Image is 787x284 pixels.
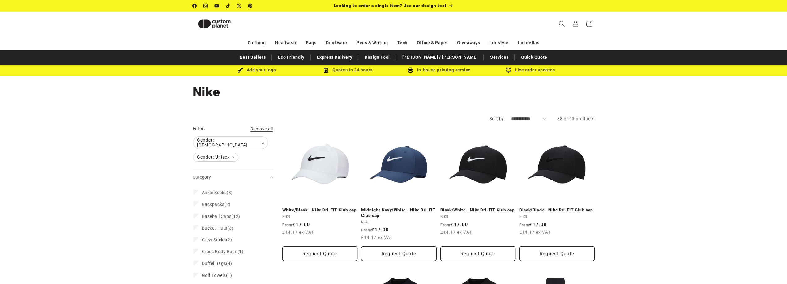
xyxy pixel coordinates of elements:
[334,3,447,8] span: Looking to order a single item? Use our design tool
[417,37,448,48] a: Office & Paper
[361,246,437,261] button: Request Quote
[282,207,358,213] a: White/Black - Nike Dri-FIT Club cap
[314,52,356,63] a: Express Delivery
[555,17,569,31] summary: Search
[487,52,512,63] a: Services
[248,37,266,48] a: Clothing
[282,246,358,261] button: Request Quote
[408,67,413,73] img: In-house printing
[394,66,485,74] div: In-house printing service
[357,37,388,48] a: Pens & Writing
[202,261,232,266] span: (4)
[193,153,238,161] span: Gender: Unisex
[237,67,243,73] img: Brush Icon
[193,84,595,100] h1: Nike
[193,137,268,149] a: Gender: [DEMOGRAPHIC_DATA]
[557,116,594,121] span: 38 of 93 products
[275,37,297,48] a: Headwear
[202,249,237,254] span: Cross Body Bags
[275,52,307,63] a: Eco Friendly
[250,126,273,131] span: Remove all
[193,153,239,161] a: Gender: Unisex
[518,37,539,48] a: Umbrellas
[250,125,273,133] a: Remove all
[326,37,347,48] a: Drinkware
[490,37,508,48] a: Lifestyle
[519,246,595,261] button: Request Quote
[202,214,240,219] span: (12)
[202,261,226,266] span: Duffel Bags
[306,37,316,48] a: Bags
[193,175,211,180] span: Category
[202,190,233,195] span: (3)
[440,246,516,261] button: Request Quote
[485,66,576,74] div: Live order updates
[302,66,394,74] div: Quotes in 24 hours
[440,207,516,213] a: Black/White - Nike Dri-FIT Club cap
[202,202,225,207] span: Backpacks
[211,66,302,74] div: Add your logo
[193,14,236,34] img: Custom Planet
[457,37,480,48] a: Giveaways
[202,190,227,195] span: Ankle Socks
[323,67,329,73] img: Order Updates Icon
[202,249,244,254] span: (1)
[518,52,550,63] a: Quick Quote
[237,52,269,63] a: Best Sellers
[490,116,505,121] label: Sort by:
[202,273,232,278] span: (1)
[361,207,437,218] a: Midnight Navy/White - Nike Dri-FIT Club cap
[190,12,257,36] a: Custom Planet
[519,207,595,213] a: Black/Black - Nike Dri-FIT Club cap
[202,237,232,243] span: (2)
[193,169,273,185] summary: Category (0 selected)
[202,201,231,207] span: (2)
[202,214,232,219] span: Baseball Caps
[399,52,481,63] a: [PERSON_NAME] / [PERSON_NAME]
[193,137,268,149] span: Gender: [DEMOGRAPHIC_DATA]
[202,225,233,231] span: (3)
[361,52,393,63] a: Design Tool
[506,67,511,73] img: Order updates
[397,37,407,48] a: Tech
[202,273,226,278] span: Golf Towels
[193,125,205,132] h2: Filter:
[202,237,226,242] span: Crew Socks
[202,226,228,231] span: Bucket Hats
